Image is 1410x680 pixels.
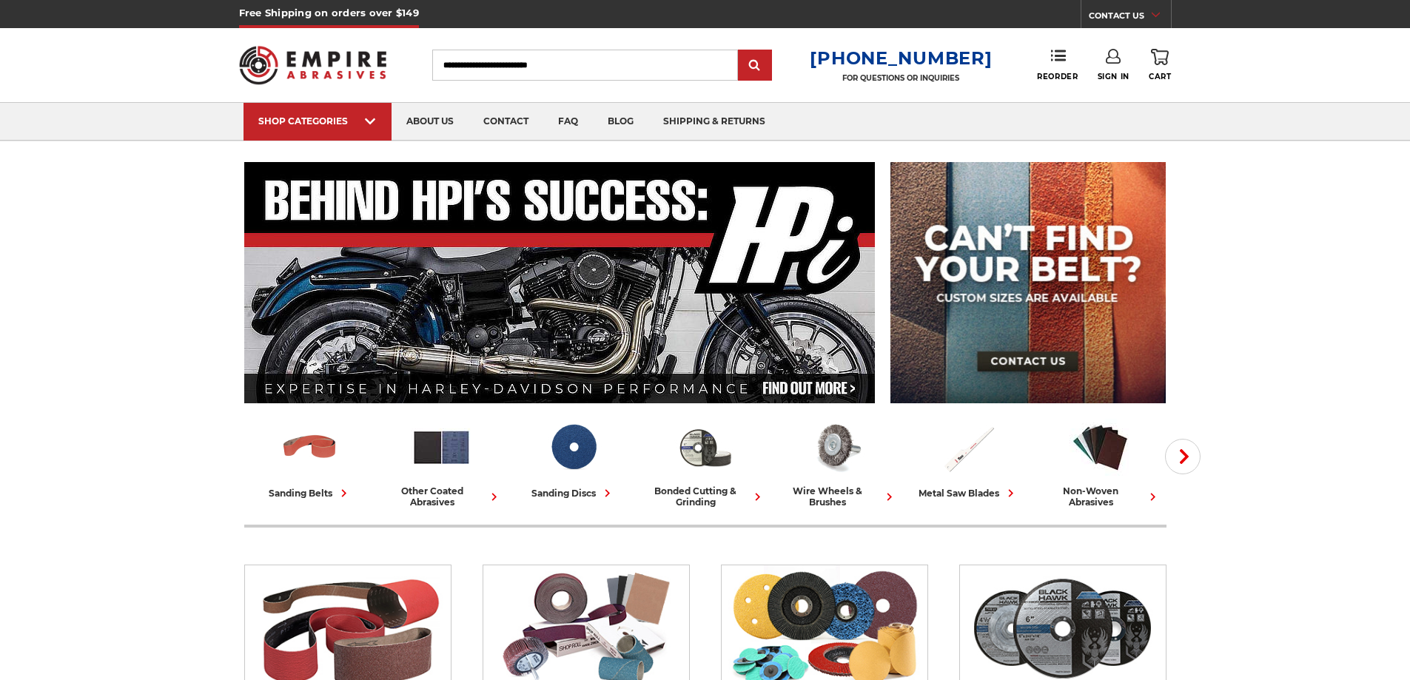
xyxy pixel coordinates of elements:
img: Empire Abrasives [239,36,387,94]
div: sanding discs [531,485,615,501]
img: Other Coated Abrasives [411,417,472,478]
div: bonded cutting & grinding [645,485,765,508]
a: bonded cutting & grinding [645,417,765,508]
a: non-woven abrasives [1041,417,1161,508]
a: Reorder [1037,49,1078,81]
div: metal saw blades [919,485,1018,501]
p: FOR QUESTIONS OR INQUIRIES [810,73,992,83]
a: about us [392,103,469,141]
img: Non-woven Abrasives [1070,417,1131,478]
a: blog [593,103,648,141]
div: sanding belts [269,485,352,501]
div: SHOP CATEGORIES [258,115,377,127]
a: wire wheels & brushes [777,417,897,508]
a: [PHONE_NUMBER] [810,47,992,69]
a: CONTACT US [1089,7,1171,28]
a: shipping & returns [648,103,780,141]
img: Banner for an interview featuring Horsepower Inc who makes Harley performance upgrades featured o... [244,162,876,403]
div: other coated abrasives [382,485,502,508]
img: Metal Saw Blades [938,417,999,478]
a: sanding discs [514,417,634,501]
img: Wire Wheels & Brushes [806,417,867,478]
div: non-woven abrasives [1041,485,1161,508]
img: Sanding Belts [279,417,340,478]
span: Sign In [1098,72,1129,81]
input: Submit [740,51,770,81]
span: Reorder [1037,72,1078,81]
a: metal saw blades [909,417,1029,501]
a: other coated abrasives [382,417,502,508]
a: Cart [1149,49,1171,81]
img: promo banner for custom belts. [890,162,1166,403]
a: contact [469,103,543,141]
a: faq [543,103,593,141]
button: Next [1165,439,1201,474]
img: Bonded Cutting & Grinding [674,417,736,478]
img: Sanding Discs [543,417,604,478]
div: wire wheels & brushes [777,485,897,508]
a: sanding belts [250,417,370,501]
span: Cart [1149,72,1171,81]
